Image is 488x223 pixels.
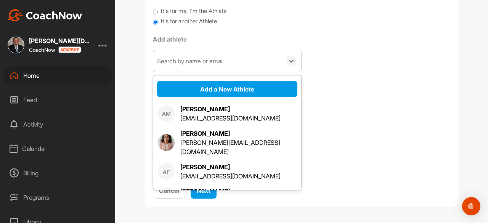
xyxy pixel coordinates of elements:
img: square_4006da1a7b32fc9fe05117ab07f36ec1.jpg [158,134,175,151]
span: Next [197,187,210,194]
div: AF [158,163,175,180]
label: It's for me, I'm the Athlete [161,7,226,16]
button: Next [191,182,217,199]
div: [EMAIL_ADDRESS][DOMAIN_NAME] [180,114,281,123]
div: [PERSON_NAME] [180,162,281,172]
img: square_aa159f7e4bb146cb278356b85c699fcb.jpg [8,37,24,53]
div: Open Intercom Messenger [462,197,480,215]
div: Billing [4,164,112,183]
label: Add athlete [153,35,302,44]
div: Programs [4,188,112,207]
img: CoachNow acadmey [58,47,81,53]
div: Search by name or email [157,56,223,66]
button: Add a New Athlete [157,81,297,97]
span: Cancel [159,187,179,194]
div: [PERSON_NAME] [180,104,281,114]
button: Cancel [153,182,185,199]
div: AM [158,105,175,122]
div: Calendar [4,139,112,158]
div: Home [4,66,112,85]
div: CoachNow [29,47,81,53]
div: AE [158,188,175,204]
div: [PERSON_NAME][DEMOGRAPHIC_DATA] [29,38,90,44]
img: CoachNow [8,9,82,21]
div: [PERSON_NAME][EMAIL_ADDRESS][DOMAIN_NAME] [180,138,297,156]
div: [PERSON_NAME] [180,187,281,196]
div: Activity [4,115,112,134]
label: It's for another Athlete [161,17,217,26]
div: [PERSON_NAME] [180,129,297,138]
div: [EMAIL_ADDRESS][DOMAIN_NAME] [180,172,281,181]
div: Feed [4,90,112,109]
